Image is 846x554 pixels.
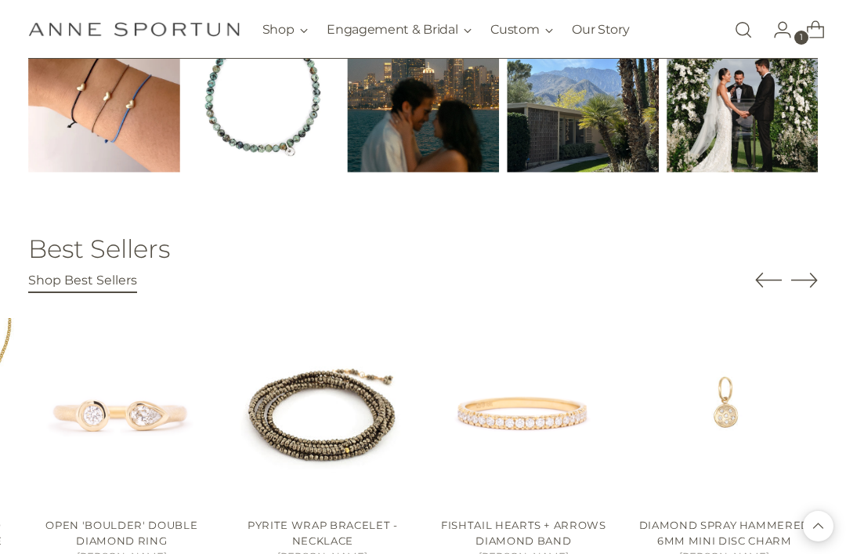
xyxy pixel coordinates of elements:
[28,273,137,288] span: Shop Best Sellers
[755,267,782,294] button: Move to previous carousel slide
[791,266,818,293] button: Move to next carousel slide
[728,14,759,45] a: Open search modal
[28,22,240,37] a: Anne Sportun Fine Jewellery
[28,273,137,293] a: Shop Best Sellers
[490,13,553,47] button: Custom
[794,31,808,45] span: 1
[639,519,810,547] a: Diamond Spray Hammered 6mm Mini Disc Charm
[631,318,819,506] a: Diamond Spray Hammered 6mm Mini Disc Charm
[229,318,417,506] a: Pyrite Wrap Bracelet - Necklace
[572,13,629,47] a: Our Story
[327,13,472,47] button: Engagement & Bridal
[28,318,216,506] a: Open 'Boulder' Double Diamond Ring
[262,13,309,47] button: Shop
[45,519,197,547] a: Open 'Boulder' Double Diamond Ring
[441,519,606,547] a: Fishtail Hearts + Arrows Diamond Band
[248,519,397,547] a: Pyrite Wrap Bracelet - Necklace
[430,318,618,506] img: Fishtail Hearts + Arrows Diamond Band - Anne Sportun Fine Jewellery
[761,14,792,45] a: Go to the account page
[803,511,833,541] button: Back to top
[794,14,825,45] a: Open cart modal
[28,235,170,263] h2: Best Sellers
[430,318,618,506] a: Fishtail Hearts + Arrows Diamond Band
